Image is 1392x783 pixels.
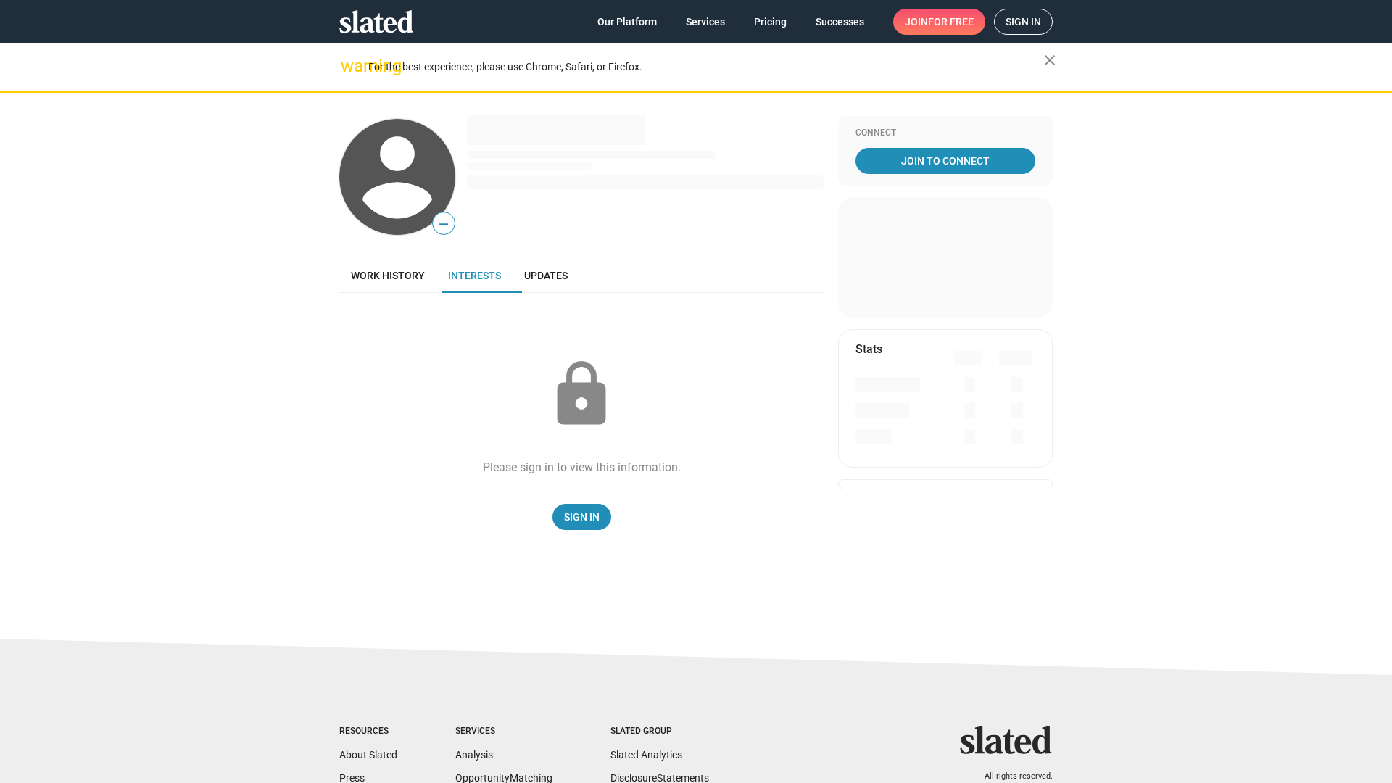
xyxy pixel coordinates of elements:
[1041,51,1058,69] mat-icon: close
[855,341,882,357] mat-card-title: Stats
[524,270,568,281] span: Updates
[448,270,501,281] span: Interests
[1006,9,1041,34] span: Sign in
[513,258,579,293] a: Updates
[994,9,1053,35] a: Sign in
[855,128,1035,139] div: Connect
[545,358,618,431] mat-icon: lock
[610,726,709,737] div: Slated Group
[893,9,985,35] a: Joinfor free
[855,148,1035,174] a: Join To Connect
[483,460,681,475] div: Please sign in to view this information.
[858,148,1032,174] span: Join To Connect
[339,749,397,761] a: About Slated
[341,57,358,75] mat-icon: warning
[552,504,611,530] a: Sign In
[455,726,552,737] div: Services
[905,9,974,35] span: Join
[754,9,787,35] span: Pricing
[804,9,876,35] a: Successes
[928,9,974,35] span: for free
[339,258,436,293] a: Work history
[433,215,455,233] span: —
[339,726,397,737] div: Resources
[742,9,798,35] a: Pricing
[564,504,600,530] span: Sign In
[816,9,864,35] span: Successes
[351,270,425,281] span: Work history
[686,9,725,35] span: Services
[597,9,657,35] span: Our Platform
[674,9,737,35] a: Services
[368,57,1044,77] div: For the best experience, please use Chrome, Safari, or Firefox.
[586,9,668,35] a: Our Platform
[455,749,493,761] a: Analysis
[436,258,513,293] a: Interests
[610,749,682,761] a: Slated Analytics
